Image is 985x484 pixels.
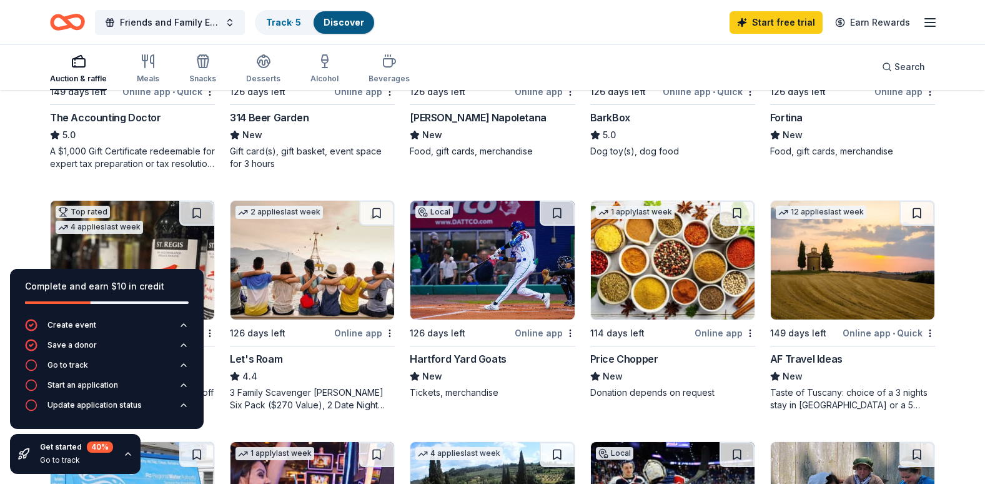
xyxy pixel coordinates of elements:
a: Image for AF Travel Ideas12 applieslast week149 days leftOnline app•QuickAF Travel IdeasNewTaste ... [770,200,935,411]
div: Price Chopper [590,351,658,366]
img: Image for Price Chopper [591,201,755,320]
span: • [893,328,895,338]
span: • [713,87,715,97]
span: 5.0 [62,128,76,143]
button: Desserts [246,49,280,90]
div: BarkBox [590,110,630,125]
span: New [783,369,803,384]
div: 126 days left [590,84,646,99]
div: Alcohol [310,74,339,84]
div: Gift card(s), gift basket, event space for 3 hours [230,145,395,170]
div: Start an application [47,380,118,390]
a: Earn Rewards [828,11,918,34]
div: 314 Beer Garden [230,110,309,125]
a: Discover [324,17,364,28]
div: Online app Quick [122,84,215,99]
div: 126 days left [770,84,826,99]
div: 4 applies last week [56,221,143,234]
div: Online app [515,325,575,341]
div: Save a donor [47,340,97,350]
div: 126 days left [230,326,285,341]
button: Snacks [189,49,216,90]
a: Image for Let's Roam2 applieslast week126 days leftOnline appLet's Roam4.43 Family Scavenger [PER... [230,200,395,411]
a: Image for Price Chopper1 applylast week114 days leftOnline appPrice ChopperNewDonation depends on... [590,200,755,399]
div: Online app Quick [843,325,935,341]
div: Go to track [40,455,113,465]
button: Go to track [25,359,189,379]
div: Online app [334,325,395,341]
div: Local [596,447,633,460]
button: Save a donor [25,339,189,359]
div: AF Travel Ideas [770,351,843,366]
button: Start an application [25,379,189,399]
div: Fortina [770,110,803,125]
span: Search [894,59,925,74]
button: Search [872,54,935,79]
div: Taste of Tuscany: choice of a 3 nights stay in [GEOGRAPHIC_DATA] or a 5 night stay in [GEOGRAPHIC... [770,386,935,411]
a: Image for Hartford Yard GoatsLocal126 days leftOnline appHartford Yard GoatsNewTickets, merchandise [410,200,575,399]
div: Meals [137,74,159,84]
div: Create event [47,320,96,330]
div: Tickets, merchandise [410,386,575,399]
span: New [242,128,262,143]
button: Friends and Family Event [95,10,245,35]
div: Auction & raffle [50,74,107,84]
div: 1 apply last week [596,206,675,219]
img: Image for Hartford Yard Goats [410,201,574,320]
a: Image for Total WineTop rated4 applieslast week100 days leftOnline appTotal Wine5.0Winery Direct ... [50,200,215,411]
div: A $1,000 Gift Certificate redeemable for expert tax preparation or tax resolution services—recipi... [50,145,215,170]
button: Track· 5Discover [255,10,375,35]
div: Donation depends on request [590,386,755,399]
div: 126 days left [410,84,465,99]
a: Start free trial [730,11,823,34]
span: New [422,369,442,384]
img: Image for Let's Roam [230,201,394,320]
div: Complete and earn $10 in credit [25,279,189,294]
div: Local [415,206,453,218]
div: Let's Roam [230,351,282,366]
span: New [422,128,442,143]
div: 149 days left [770,326,826,341]
div: Beverages [369,74,410,84]
button: Meals [137,49,159,90]
div: 1 apply last week [235,447,314,460]
a: Home [50,8,85,37]
div: The Accounting Doctor [50,110,161,125]
div: Online app Quick [663,84,755,99]
div: Snacks [189,74,216,84]
div: Get started [40,441,113,453]
div: Online app [334,84,395,99]
div: 2 applies last week [235,206,323,219]
button: Auction & raffle [50,49,107,90]
a: Track· 5 [266,17,301,28]
span: New [603,369,623,384]
button: Alcohol [310,49,339,90]
img: Image for AF Travel Ideas [771,201,934,320]
div: 4 applies last week [415,447,503,460]
div: 149 days left [50,84,106,99]
span: • [172,87,175,97]
div: Hartford Yard Goats [410,351,506,366]
div: 114 days left [590,326,645,341]
div: 126 days left [410,326,465,341]
div: Top rated [56,206,110,218]
div: Online app [874,84,935,99]
div: Go to track [47,360,88,370]
div: Online app [695,325,755,341]
div: Online app [515,84,575,99]
div: 40 % [87,441,113,453]
div: 126 days left [230,84,285,99]
div: Food, gift cards, merchandise [770,145,935,158]
button: Create event [25,319,189,339]
button: Beverages [369,49,410,90]
div: Food, gift cards, merchandise [410,145,575,158]
span: 4.4 [242,369,257,384]
button: Update application status [25,399,189,419]
div: Update application status [47,400,142,410]
div: 3 Family Scavenger [PERSON_NAME] Six Pack ($270 Value), 2 Date Night Scavenger [PERSON_NAME] Two ... [230,386,395,411]
span: Friends and Family Event [120,15,220,30]
span: 5.0 [603,128,616,143]
div: 12 applies last week [776,206,866,219]
div: [PERSON_NAME] Napoletana [410,110,546,125]
span: New [783,128,803,143]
